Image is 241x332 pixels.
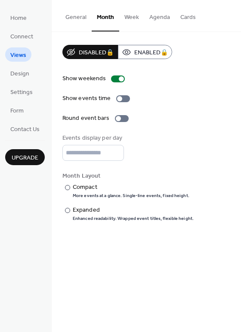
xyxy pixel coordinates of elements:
button: Upgrade [5,149,45,165]
div: Events display per day [62,134,122,143]
a: Form [5,103,29,117]
div: Compact [73,183,188,192]
div: Expanded [73,206,192,215]
a: Home [5,10,32,25]
div: Show events time [62,94,111,103]
div: Show weekends [62,74,106,83]
span: Form [10,106,24,116]
span: Connect [10,32,33,41]
a: Settings [5,85,38,99]
span: Views [10,51,26,60]
a: Contact Us [5,122,45,136]
a: Connect [5,29,38,43]
div: Month Layout [62,172,229,181]
a: Views [5,47,31,62]
div: Round event bars [62,114,110,123]
span: Contact Us [10,125,40,134]
div: Enhanced readability. Wrapped event titles, flexible height. [73,216,194,222]
span: Home [10,14,27,23]
span: Upgrade [12,153,38,163]
span: Settings [10,88,33,97]
div: More events at a glance. Single-line events, fixed height. [73,193,189,199]
span: Design [10,69,29,78]
a: Design [5,66,34,80]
